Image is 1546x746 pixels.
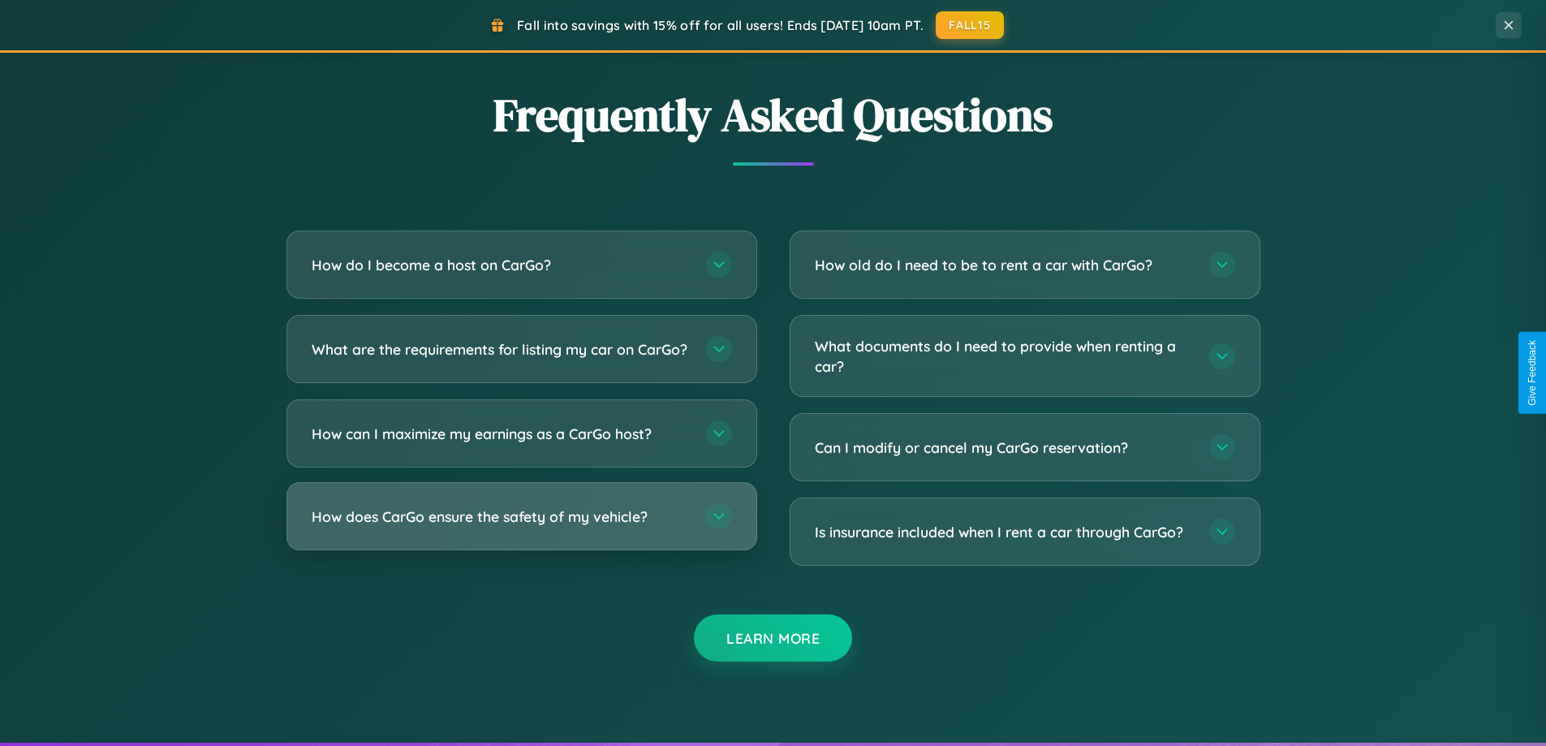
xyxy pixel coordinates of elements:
[694,614,852,662] button: Learn More
[815,438,1193,458] h3: Can I modify or cancel my CarGo reservation?
[1527,340,1538,406] div: Give Feedback
[286,84,1260,146] h2: Frequently Asked Questions
[312,424,690,444] h3: How can I maximize my earnings as a CarGo host?
[312,255,690,275] h3: How do I become a host on CarGo?
[517,17,924,33] span: Fall into savings with 15% off for all users! Ends [DATE] 10am PT.
[936,11,1004,39] button: FALL15
[815,255,1193,275] h3: How old do I need to be to rent a car with CarGo?
[312,507,690,527] h3: How does CarGo ensure the safety of my vehicle?
[312,339,690,360] h3: What are the requirements for listing my car on CarGo?
[815,522,1193,542] h3: Is insurance included when I rent a car through CarGo?
[815,336,1193,376] h3: What documents do I need to provide when renting a car?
